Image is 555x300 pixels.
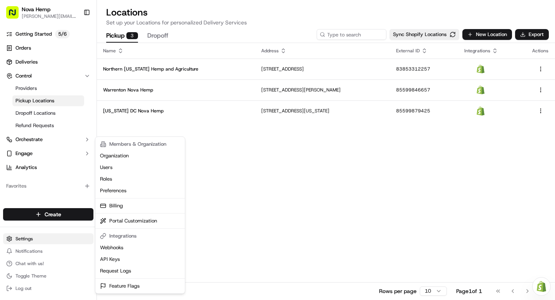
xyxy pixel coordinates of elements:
img: Travis Lane [8,134,20,146]
span: [PERSON_NAME] [24,141,63,147]
div: Start new chat [35,74,127,82]
input: Got a question? Start typing here... [20,50,140,58]
a: Billing [97,200,183,212]
span: 2:29 PM [69,120,87,126]
a: API Keys [97,253,183,265]
a: Portal Customization [97,215,183,227]
span: 1:29 PM [69,141,87,147]
a: Powered byPylon [55,192,94,198]
span: API Documentation [73,173,124,181]
div: Members & Organization [97,138,183,150]
img: Jandy Espique [8,113,20,125]
img: Nash [8,8,23,23]
div: 💻 [65,174,72,180]
p: Welcome 👋 [8,31,141,43]
img: 1736555255976-a54dd68f-1ca7-489b-9aae-adbdc363a1c4 [8,74,22,88]
div: Integrations [97,230,183,242]
img: 1736555255976-a54dd68f-1ca7-489b-9aae-adbdc363a1c4 [16,121,22,127]
a: 💻API Documentation [62,170,128,184]
a: Feature Flags [97,280,183,292]
a: 📗Knowledge Base [5,170,62,184]
button: See all [120,99,141,109]
a: Organization [97,150,183,162]
div: Past conversations [8,101,52,107]
span: • [64,141,67,147]
div: We're available if you need us! [35,82,107,88]
img: 9188753566659_6852d8bf1fb38e338040_72.png [16,74,30,88]
span: Knowledge Base [16,173,59,181]
span: • [64,120,67,126]
a: Request Logs [97,265,183,277]
a: Preferences [97,185,183,197]
a: Webhooks [97,242,183,253]
a: Roles [97,173,183,185]
a: Users [97,162,183,173]
button: Start new chat [132,76,141,86]
span: [PERSON_NAME] [24,120,63,126]
span: Pylon [77,192,94,198]
div: 📗 [8,174,14,180]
